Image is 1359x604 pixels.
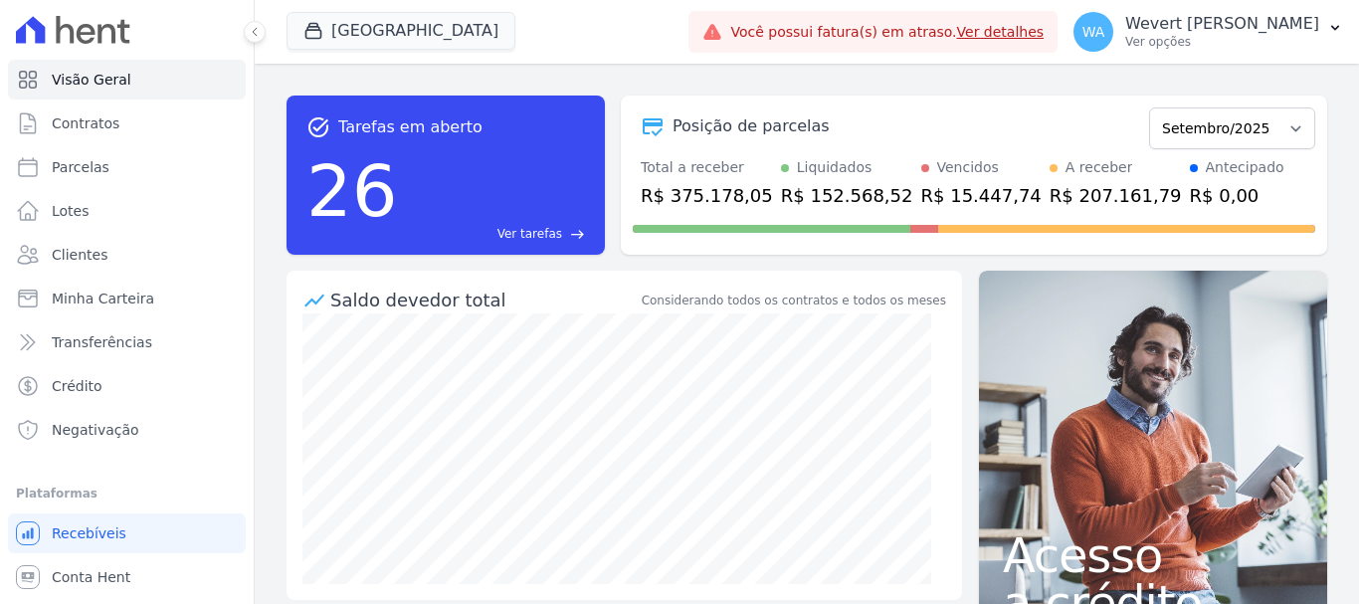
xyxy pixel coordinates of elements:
div: 26 [306,139,398,243]
div: A receber [1066,157,1133,178]
a: Minha Carteira [8,279,246,318]
span: Clientes [52,245,107,265]
div: Vencidos [937,157,999,178]
span: Você possui fatura(s) em atraso. [730,22,1044,43]
div: R$ 207.161,79 [1050,182,1182,209]
span: Tarefas em aberto [338,115,483,139]
div: Liquidados [797,157,873,178]
span: Negativação [52,420,139,440]
div: R$ 375.178,05 [641,182,773,209]
a: Crédito [8,366,246,406]
div: Antecipado [1206,157,1284,178]
span: Recebíveis [52,523,126,543]
a: Negativação [8,410,246,450]
span: Ver tarefas [497,225,562,243]
span: Conta Hent [52,567,130,587]
span: WA [1082,25,1105,39]
button: WA Wevert [PERSON_NAME] Ver opções [1058,4,1359,60]
span: Parcelas [52,157,109,177]
a: Transferências [8,322,246,362]
span: Lotes [52,201,90,221]
div: R$ 15.447,74 [921,182,1042,209]
span: Crédito [52,376,102,396]
a: Lotes [8,191,246,231]
span: Minha Carteira [52,289,154,308]
div: Total a receber [641,157,773,178]
div: Saldo devedor total [330,287,638,313]
span: Acesso [1003,531,1303,579]
span: task_alt [306,115,330,139]
div: Posição de parcelas [673,114,830,138]
span: Visão Geral [52,70,131,90]
div: Considerando todos os contratos e todos os meses [642,292,946,309]
button: [GEOGRAPHIC_DATA] [287,12,515,50]
p: Ver opções [1125,34,1319,50]
a: Clientes [8,235,246,275]
div: R$ 0,00 [1190,182,1284,209]
a: Conta Hent [8,557,246,597]
a: Recebíveis [8,513,246,553]
a: Visão Geral [8,60,246,100]
div: R$ 152.568,52 [781,182,913,209]
a: Ver tarefas east [406,225,585,243]
span: Contratos [52,113,119,133]
a: Contratos [8,103,246,143]
span: east [570,227,585,242]
span: Transferências [52,332,152,352]
a: Ver detalhes [957,24,1045,40]
a: Parcelas [8,147,246,187]
p: Wevert [PERSON_NAME] [1125,14,1319,34]
div: Plataformas [16,482,238,505]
